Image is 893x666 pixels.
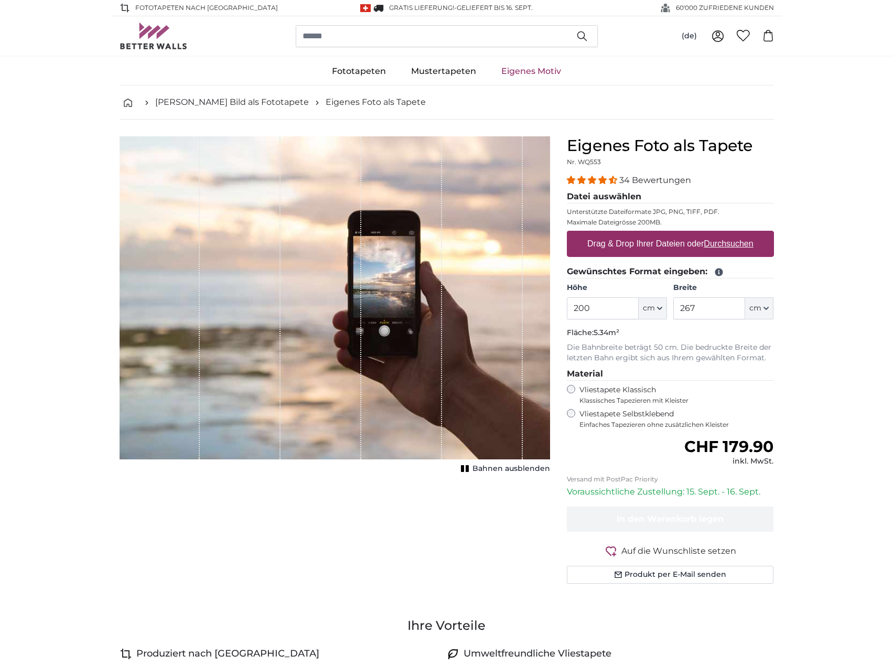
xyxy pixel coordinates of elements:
[567,283,667,293] label: Höhe
[457,4,533,12] span: Geliefert bis 16. Sept.
[621,545,736,557] span: Auf die Wunschliste setzen
[120,136,550,476] div: 1 of 1
[567,136,774,155] h1: Eigenes Foto als Tapete
[567,208,774,216] p: Unterstützte Dateiformate JPG, PNG, TIFF, PDF.
[136,647,319,661] h4: Produziert nach [GEOGRAPHIC_DATA]
[389,4,454,12] span: GRATIS Lieferung!
[567,342,774,363] p: Die Bahnbreite beträgt 50 cm. Die bedruckte Breite der letzten Bahn ergibt sich aus Ihrem gewählt...
[120,617,774,634] h3: Ihre Vorteile
[120,85,774,120] nav: breadcrumbs
[155,96,309,109] a: [PERSON_NAME] Bild als Fototapete
[399,58,489,85] a: Mustertapeten
[135,3,278,13] span: Fototapeten nach [GEOGRAPHIC_DATA]
[567,475,774,484] p: Versand mit PostPac Priority
[458,461,550,476] button: Bahnen ausblenden
[579,421,774,429] span: Einfaches Tapezieren ohne zusätzlichen Kleister
[120,23,188,49] img: Betterwalls
[567,566,774,584] button: Produkt per E-Mail senden
[360,4,371,12] img: Schweiz
[684,456,773,467] div: inkl. MwSt.
[567,328,774,338] p: Fläche:
[567,190,774,203] legend: Datei auswählen
[567,175,619,185] span: 4.32 stars
[326,96,426,109] a: Eigenes Foto als Tapete
[319,58,399,85] a: Fototapeten
[643,303,655,314] span: cm
[579,409,774,429] label: Vliestapete Selbstklebend
[567,158,601,166] span: Nr. WQ553
[619,175,691,185] span: 34 Bewertungen
[489,58,574,85] a: Eigenes Motiv
[567,218,774,227] p: Maximale Dateigrösse 200MB.
[594,328,619,337] span: 5.34m²
[583,233,758,254] label: Drag & Drop Ihrer Dateien oder
[704,239,753,248] u: Durchsuchen
[749,303,761,314] span: cm
[567,507,774,532] button: In den Warenkorb legen
[464,647,611,661] h4: Umweltfreundliche Vliestapete
[673,27,705,46] button: (de)
[579,396,765,405] span: Klassisches Tapezieren mit Kleister
[673,283,773,293] label: Breite
[676,3,774,13] span: 60'000 ZUFRIEDENE KUNDEN
[567,544,774,557] button: Auf die Wunschliste setzen
[745,297,773,319] button: cm
[567,265,774,278] legend: Gewünschtes Format eingeben:
[567,368,774,381] legend: Material
[684,437,773,456] span: CHF 179.90
[454,4,533,12] span: -
[617,514,724,524] span: In den Warenkorb legen
[472,464,550,474] span: Bahnen ausblenden
[567,486,774,498] p: Voraussichtliche Zustellung: 15. Sept. - 16. Sept.
[639,297,667,319] button: cm
[579,385,765,405] label: Vliestapete Klassisch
